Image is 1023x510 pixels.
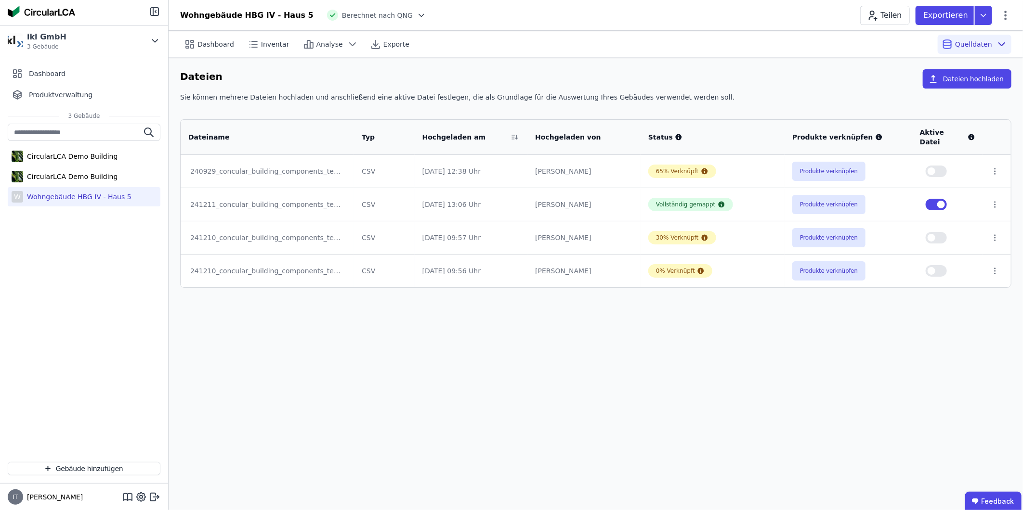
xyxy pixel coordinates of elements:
div: Hochgeladen von [535,132,621,142]
div: 241211_concular_building_components_template_Gründung(5).xlsx [190,200,344,209]
div: 240929_concular_building_components_template_Außenwände.xlsx [190,166,344,176]
div: Status [648,132,777,142]
span: Berechnet nach QNG [342,11,413,20]
button: Produkte verknüpfen [792,261,866,280]
span: 3 Gebäude [59,112,110,120]
div: 0% Verknüpft [656,267,695,275]
div: CSV [362,266,407,276]
button: Produkte verknüpfen [792,162,866,181]
div: Wohngebäude HBG IV - Haus 5 [23,192,131,202]
img: Concular [8,6,75,17]
div: Sie können mehrere Dateien hochladen und anschließend eine aktive Datei festlegen, die als Grundl... [180,92,1011,110]
div: Wohngebäude HBG IV - Haus 5 [180,10,314,21]
span: Dashboard [197,39,234,49]
span: Exporte [383,39,409,49]
span: Dashboard [29,69,66,78]
div: Dateiname [188,132,334,142]
span: Quelldaten [955,39,992,49]
span: Analyse [316,39,343,49]
div: 241210_concular_building_components_template_filled(1).xlsx [190,233,344,242]
button: Produkte verknüpfen [792,195,866,214]
div: 241210_concular_building_components_template_filled.xlsx [190,266,344,276]
span: IT [13,494,18,500]
button: Dateien hochladen [923,69,1011,89]
div: [DATE] 12:38 Uhr [422,166,520,176]
div: [DATE] 13:06 Uhr [422,200,520,209]
span: 3 Gebäude [27,43,66,51]
span: [PERSON_NAME] [23,492,83,502]
div: CSV [362,233,407,242]
div: CSV [362,166,407,176]
div: [DATE] 09:56 Uhr [422,266,520,276]
div: CircularLCA Demo Building [23,152,118,161]
div: [PERSON_NAME] [535,200,633,209]
div: Vollständig gemappt [656,201,716,208]
div: Produkte verknüpfen [792,132,905,142]
div: [DATE] 09:57 Uhr [422,233,520,242]
div: Hochgeladen am [422,132,508,142]
img: ikl GmbH [8,33,23,49]
img: CircularLCA Demo Building [12,149,23,164]
div: CircularLCA Demo Building [23,172,118,181]
div: Typ [362,132,395,142]
span: Produktverwaltung [29,90,92,100]
button: Gebäude hinzufügen [8,462,160,475]
img: CircularLCA Demo Building [12,169,23,184]
div: CSV [362,200,407,209]
div: [PERSON_NAME] [535,266,633,276]
h6: Dateien [180,69,223,85]
div: 65% Verknüpft [656,167,699,175]
p: Exportieren [923,10,970,21]
div: W [12,191,23,203]
button: Teilen [860,6,910,25]
button: Produkte verknüpfen [792,228,866,247]
div: ikl GmbH [27,31,66,43]
div: 30% Verknüpft [656,234,699,242]
div: [PERSON_NAME] [535,233,633,242]
span: Inventar [261,39,289,49]
div: Aktive Datei [920,127,975,147]
div: [PERSON_NAME] [535,166,633,176]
